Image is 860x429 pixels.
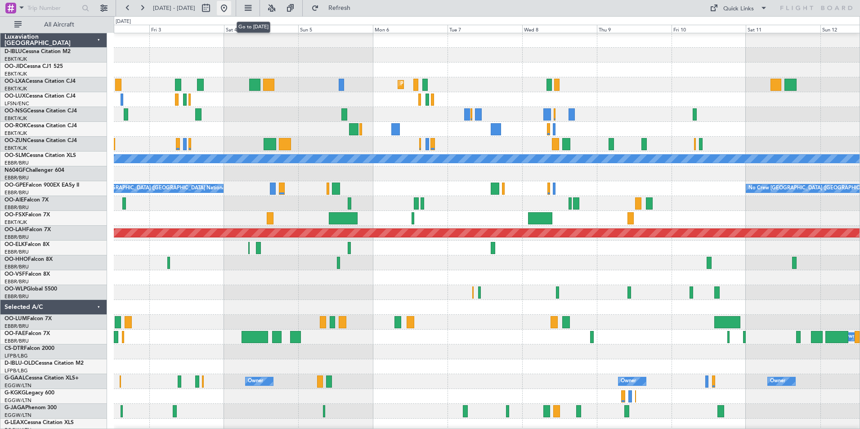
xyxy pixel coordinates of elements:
[705,1,772,15] button: Quick Links
[4,375,25,381] span: G-GAAL
[4,316,52,322] a: OO-LUMFalcon 7X
[298,25,373,33] div: Sun 5
[4,242,25,247] span: OO-ELK
[4,227,51,232] a: OO-LAHFalcon 7X
[4,249,29,255] a: EBBR/BRU
[4,346,24,351] span: CS-DTR
[4,197,49,203] a: OO-AIEFalcon 7X
[448,25,522,33] div: Tue 7
[4,130,27,137] a: EBKT/KJK
[4,361,84,366] a: D-IBLU-OLDCessna Citation M2
[4,49,22,54] span: D-IBLU
[4,405,25,411] span: G-JAGA
[4,145,27,152] a: EBKT/KJK
[4,234,29,241] a: EBBR/BRU
[4,115,27,122] a: EBKT/KJK
[4,227,26,232] span: OO-LAH
[4,123,77,129] a: OO-ROKCessna Citation CJ4
[4,397,31,404] a: EGGW/LTN
[4,242,49,247] a: OO-ELKFalcon 8X
[4,168,64,173] a: N604GFChallenger 604
[400,78,505,91] div: Planned Maint Kortrijk-[GEOGRAPHIC_DATA]
[4,123,27,129] span: OO-ROK
[4,108,27,114] span: OO-NSG
[4,286,57,292] a: OO-WLPGlobal 5500
[307,1,361,15] button: Refresh
[4,56,27,63] a: EBKT/KJK
[746,25,820,33] div: Sat 11
[4,257,53,262] a: OO-HHOFalcon 8X
[597,25,672,33] div: Thu 9
[237,22,270,33] div: Go to [DATE]
[4,64,23,69] span: OO-JID
[4,183,79,188] a: OO-GPEFalcon 900EX EASy II
[4,79,26,84] span: OO-LXA
[4,49,71,54] a: D-IBLUCessna Citation M2
[4,94,76,99] a: OO-LUXCessna Citation CJ4
[723,4,754,13] div: Quick Links
[4,405,57,411] a: G-JAGAPhenom 300
[4,204,29,211] a: EBBR/BRU
[4,338,29,344] a: EBBR/BRU
[4,138,27,143] span: OO-ZUN
[4,353,28,359] a: LFPB/LBG
[4,79,76,84] a: OO-LXACessna Citation CJ4
[4,160,29,166] a: EBBR/BRU
[4,412,31,419] a: EGGW/LTN
[4,212,25,218] span: OO-FSX
[672,25,746,33] div: Fri 10
[4,174,29,181] a: EBBR/BRU
[149,25,224,33] div: Fri 3
[4,138,77,143] a: OO-ZUNCessna Citation CJ4
[23,22,95,28] span: All Aircraft
[4,390,54,396] a: G-KGKGLegacy 600
[4,108,77,114] a: OO-NSGCessna Citation CJ4
[4,64,63,69] a: OO-JIDCessna CJ1 525
[4,257,28,262] span: OO-HHO
[4,85,27,92] a: EBKT/KJK
[4,278,29,285] a: EBBR/BRU
[248,375,263,388] div: Owner
[153,4,195,12] span: [DATE] - [DATE]
[4,183,26,188] span: OO-GPE
[4,153,76,158] a: OO-SLMCessna Citation XLS
[10,18,98,32] button: All Aircraft
[4,420,24,425] span: G-LEAX
[4,316,27,322] span: OO-LUM
[4,272,50,277] a: OO-VSFFalcon 8X
[4,323,29,330] a: EBBR/BRU
[4,286,27,292] span: OO-WLP
[4,382,31,389] a: EGGW/LTN
[4,331,25,336] span: OO-FAE
[770,375,785,388] div: Owner
[4,331,50,336] a: OO-FAEFalcon 7X
[4,71,27,77] a: EBKT/KJK
[4,94,26,99] span: OO-LUX
[4,367,28,374] a: LFPB/LBG
[116,18,131,26] div: [DATE]
[4,346,54,351] a: CS-DTRFalcon 2000
[4,420,74,425] a: G-LEAXCessna Citation XLS
[4,189,29,196] a: EBBR/BRU
[4,293,29,300] a: EBBR/BRU
[4,264,29,270] a: EBBR/BRU
[77,182,228,195] div: No Crew [GEOGRAPHIC_DATA] ([GEOGRAPHIC_DATA] National)
[4,100,29,107] a: LFSN/ENC
[4,272,25,277] span: OO-VSF
[4,168,26,173] span: N604GF
[373,25,448,33] div: Mon 6
[4,375,79,381] a: G-GAALCessna Citation XLS+
[4,212,50,218] a: OO-FSXFalcon 7X
[4,153,26,158] span: OO-SLM
[224,25,299,33] div: Sat 4
[321,5,358,11] span: Refresh
[27,1,79,15] input: Trip Number
[4,361,35,366] span: D-IBLU-OLD
[4,219,27,226] a: EBKT/KJK
[522,25,597,33] div: Wed 8
[4,197,24,203] span: OO-AIE
[621,375,636,388] div: Owner
[4,390,26,396] span: G-KGKG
